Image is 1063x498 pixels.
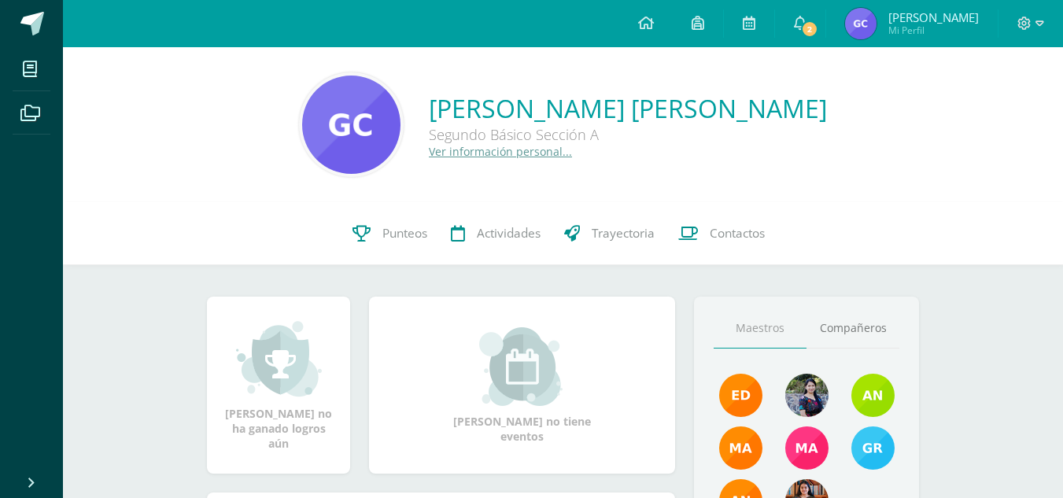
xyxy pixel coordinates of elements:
[845,8,877,39] img: dc6ed879aac2b970dcfff356712fdce6.png
[479,327,565,406] img: event_small.png
[477,225,541,242] span: Actividades
[785,374,829,417] img: 9b17679b4520195df407efdfd7b84603.png
[341,202,439,265] a: Punteos
[710,225,765,242] span: Contactos
[444,327,601,444] div: [PERSON_NAME] no tiene eventos
[552,202,666,265] a: Trayectoria
[429,125,827,144] div: Segundo Básico Sección A
[666,202,777,265] a: Contactos
[785,426,829,470] img: 7766054b1332a6085c7723d22614d631.png
[719,426,762,470] img: 560278503d4ca08c21e9c7cd40ba0529.png
[851,374,895,417] img: e6b27947fbea61806f2b198ab17e5dde.png
[439,202,552,265] a: Actividades
[429,144,572,159] a: Ver información personal...
[382,225,427,242] span: Punteos
[806,308,899,349] a: Compañeros
[888,24,979,37] span: Mi Perfil
[719,374,762,417] img: f40e456500941b1b33f0807dd74ea5cf.png
[714,308,806,349] a: Maestros
[851,426,895,470] img: b7ce7144501556953be3fc0a459761b8.png
[236,319,322,398] img: achievement_small.png
[592,225,655,242] span: Trayectoria
[888,9,979,25] span: [PERSON_NAME]
[302,76,400,174] img: b8b1339019f2e4a10ae2f3023a8d845a.png
[429,91,827,125] a: [PERSON_NAME] [PERSON_NAME]
[800,20,818,38] span: 2
[223,319,334,451] div: [PERSON_NAME] no ha ganado logros aún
